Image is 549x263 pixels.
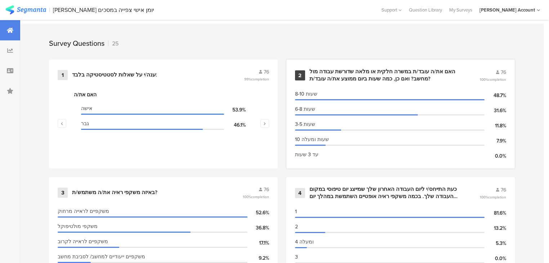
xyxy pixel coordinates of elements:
[405,6,446,13] a: Question Library
[501,186,506,194] span: 76
[74,91,253,98] div: האם את/ה
[295,70,305,80] div: 2
[488,194,506,200] span: completion
[264,68,269,76] span: 76
[295,253,298,261] span: 3
[247,254,269,262] div: 9.2%
[58,238,108,245] span: משקפיים לראייה לקרוב
[295,208,297,215] span: 1
[243,194,269,200] span: 100%
[446,6,476,13] a: My Surveys
[309,186,463,200] div: כעת התייחס/י ליום העבודה האחרון שלך שמייצג יום טיפוסי במקום העבודה שלך. בכמה משקפי ראיה אופטיים ה...
[309,68,463,82] div: האם את/ה עובד/ת במשרה חלקית או מלאה שדורשת עבודה מול מחשב? ואם כן, כמה שעות ביום ממוצע את/ה עובד/ת?
[295,238,314,246] span: 4 ומעלה
[224,121,246,129] div: 46.1%
[58,207,109,215] span: משקפיים לראייה מרחוק
[295,223,298,231] span: 2
[247,209,269,216] div: 52.6%
[485,209,506,217] div: 81.6%
[72,189,157,196] div: באיזה משקפי ראיה את/ה משתמש/ת?
[72,71,157,79] div: ענה/י על שאלות לסטטיסטיקה בלבד:
[58,70,68,80] div: 1
[295,151,318,158] span: עד 3 שעות
[49,6,50,14] div: |
[81,105,92,112] span: אישה
[485,224,506,232] div: 13.2%
[485,122,506,130] div: 11.8%
[480,77,506,82] span: 100%
[485,152,506,160] div: 0.0%
[58,188,68,198] div: 3
[485,137,506,145] div: 7.9%
[485,255,506,262] div: 0.0%
[501,69,506,76] span: 76
[485,240,506,247] div: 5.3%
[224,106,246,114] div: 53.9%
[488,77,506,82] span: completion
[485,92,506,99] div: 48.7%
[251,76,269,82] span: completion
[247,239,269,247] div: 17.1%
[5,5,46,14] img: segmanta logo
[49,38,104,49] div: Survey Questions
[295,188,305,198] div: 4
[295,105,315,113] span: 6-8 שעות
[381,4,402,16] div: Support
[480,194,506,200] span: 100%
[295,90,317,98] span: 8-10 שעות
[58,253,145,260] span: משקפיים ייעודיים למחשב/ לסביבת מחשב
[81,120,89,127] span: גבר
[264,186,269,193] span: 76
[53,6,154,13] div: [PERSON_NAME] יומן אישי צפייה במסכים
[485,107,506,114] div: 31.6%
[247,224,269,232] div: 36.8%
[58,223,98,230] span: משקפי מולטיפוקל
[251,194,269,200] span: completion
[295,120,315,128] span: 3-5 שעות
[244,76,269,82] span: 99%
[479,6,535,13] div: [PERSON_NAME] Account
[108,39,119,48] div: 25
[295,136,329,143] span: 10 שעות ומעלה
